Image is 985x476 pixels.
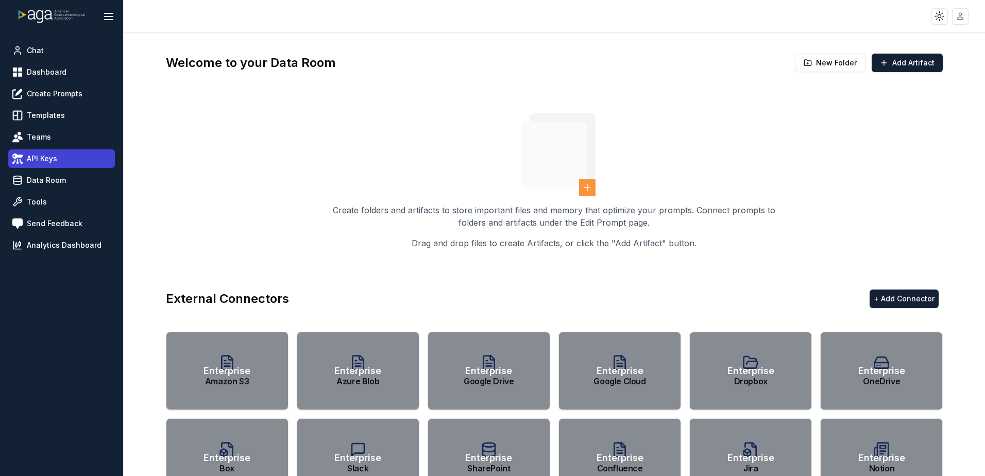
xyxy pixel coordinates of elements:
a: Dashboard [8,63,115,81]
a: Templates [8,106,115,125]
span: Dashboard [27,67,66,77]
span: Enterprise [727,451,774,465]
span: Enterprise [727,364,774,378]
h1: Welcome to your Data Room [166,55,336,71]
span: Enterprise [858,451,905,465]
span: Enterprise [597,451,643,465]
span: Templates [27,110,65,121]
span: Teams [27,132,51,142]
a: Chat [8,41,115,60]
a: API Keys [8,149,115,168]
p: Create folders and artifacts to store important files and memory that optimize your prompts. Conn... [329,204,779,229]
img: feedback [12,218,23,229]
span: Data Room [27,175,66,185]
span: Enterprise [334,451,381,465]
a: Send Feedback [8,214,115,233]
span: Create Prompts [27,89,82,99]
button: Add Artifact [872,54,943,72]
a: Data Room [8,171,115,190]
span: Enterprise [203,451,250,465]
img: placeholder-user.jpg [953,9,968,24]
span: Send Feedback [27,218,82,229]
button: New Folder [795,54,865,72]
span: Enterprise [858,364,905,378]
span: Enterprise [203,364,250,378]
span: API Keys [27,154,57,164]
h1: External Connectors [166,291,289,307]
button: + Add Connector [870,290,939,308]
span: Chat [27,45,44,56]
span: Enterprise [334,364,381,378]
a: Create Prompts [8,84,115,103]
span: Tools [27,197,47,207]
span: Enterprise [597,364,643,378]
a: Teams [8,128,115,146]
p: Drag and drop files to create Artifacts, or click the "Add Artifact" button. [412,237,697,249]
a: Tools [8,193,115,211]
span: Analytics Dashboard [27,240,101,250]
span: Enterprise [465,451,512,465]
a: Analytics Dashboard [8,236,115,254]
span: Enterprise [465,364,512,378]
